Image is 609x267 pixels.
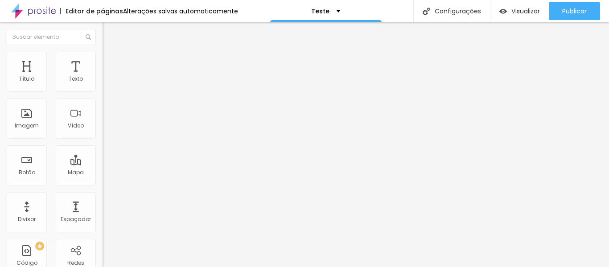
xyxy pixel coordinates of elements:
span: Publicar [562,8,587,15]
div: Botão [19,169,35,176]
img: view-1.svg [499,8,507,15]
div: Divisor [18,216,36,222]
div: Texto [69,76,83,82]
img: Icone [423,8,430,15]
div: Mapa [68,169,84,176]
img: Icone [86,34,91,40]
div: Espaçador [61,216,91,222]
span: Visualizar [511,8,540,15]
input: Buscar elemento [7,29,96,45]
div: Título [19,76,34,82]
p: Teste [311,8,329,14]
button: Publicar [549,2,600,20]
div: Imagem [15,123,39,129]
div: Vídeo [68,123,84,129]
button: Visualizar [490,2,549,20]
div: Alterações salvas automaticamente [123,8,238,14]
div: Editor de páginas [60,8,123,14]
